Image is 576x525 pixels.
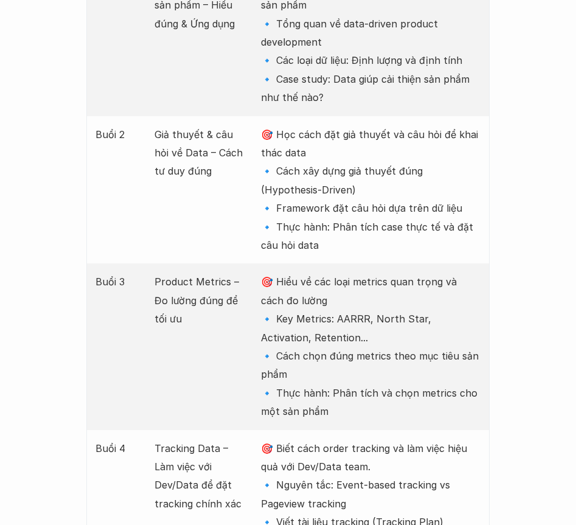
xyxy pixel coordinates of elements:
p: Buổi 4 [95,439,142,457]
p: 🎯 Học cách đặt giả thuyết và câu hỏi để khai thác data 🔹 Cách xây dựng giả thuyết đúng (Hypothesi... [261,125,481,255]
p: Tracking Data – Làm việc với Dev/Data để đặt tracking chính xác [154,439,249,513]
p: Buổi 2 [95,125,142,144]
p: 🎯 Hiểu về các loại metrics quan trọng và cách đo lường 🔹 Key Metrics: AARRR, North Star, Activati... [261,273,481,420]
p: Buổi 3 [95,273,142,291]
p: Giả thuyết & câu hỏi về Data – Cách tư duy đúng [154,125,249,181]
p: Product Metrics – Đo lường đúng để tối ưu [154,273,249,328]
